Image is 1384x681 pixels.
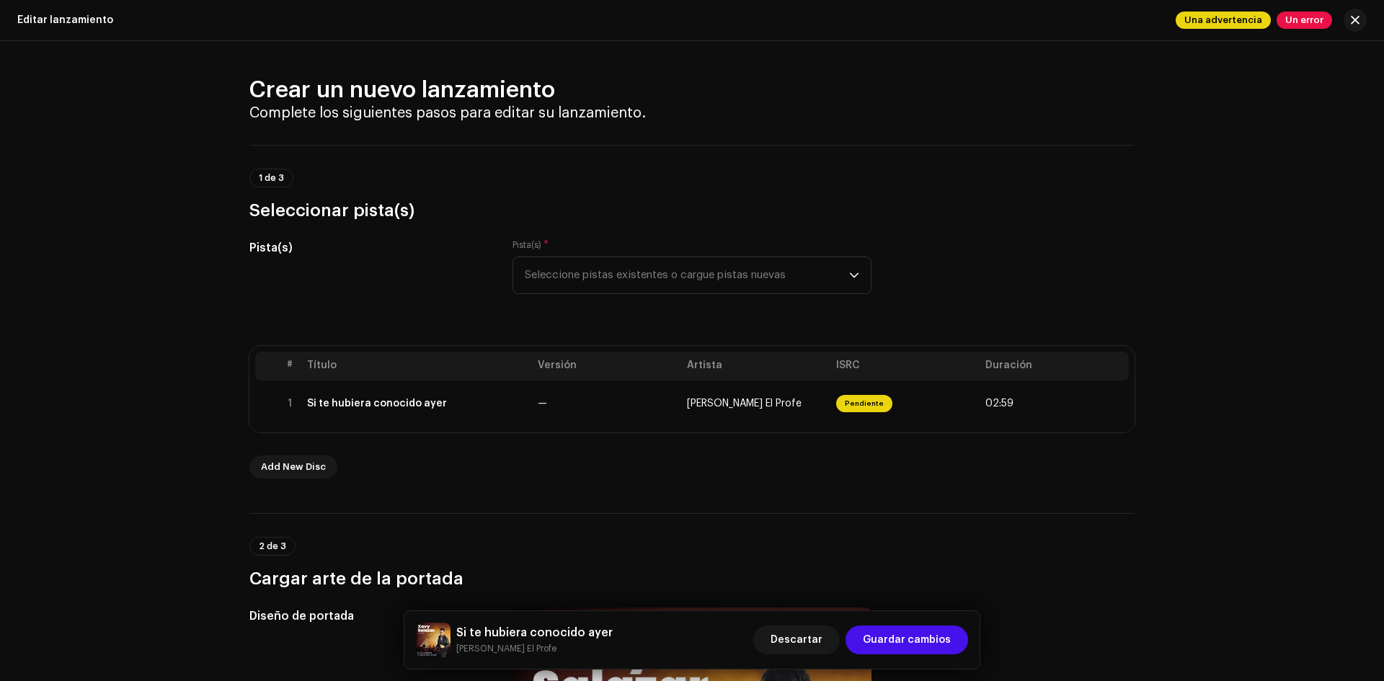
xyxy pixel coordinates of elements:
[249,76,1135,104] h2: Crear un nuevo lanzamiento
[538,399,547,409] span: —
[456,641,613,656] small: Si te hubiera conocido ayer
[259,174,284,182] span: 1 de 3
[849,257,859,293] div: dropdown trigger
[513,239,549,251] label: Pista(s)
[249,239,489,257] h5: Pista(s)
[532,352,681,380] th: Versión
[307,398,447,409] div: Si te hubiera conocido ayer
[249,199,1135,222] h3: Seleccionar pista(s)
[863,626,951,654] span: Guardar cambios
[456,624,613,641] h5: Si te hubiera conocido ayer
[416,623,451,657] img: fb86b153-86d4-4e54-9ee7-6698efa9e5cf
[261,453,326,481] span: Add New Disc
[980,352,1129,380] th: Duración
[249,607,489,625] h5: Diseño de portada
[771,626,822,654] span: Descartar
[525,257,849,293] span: Seleccione pistas existentes o cargue pistas nuevas
[836,395,892,412] span: Pendiente
[846,626,968,654] button: Guardar cambios
[259,542,286,551] span: 2 de 3
[830,352,980,380] th: ISRC
[249,455,337,479] button: Add New Disc
[249,104,1135,122] h4: Complete los siguientes pasos para editar su lanzamiento.
[249,567,1135,590] h3: Cargar arte de la portada
[985,398,1013,409] span: 02:59
[681,352,830,380] th: Artista
[687,399,802,409] span: Xavy Salazar El Profe
[278,352,301,380] th: #
[301,352,532,380] th: Título
[753,626,840,654] button: Descartar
